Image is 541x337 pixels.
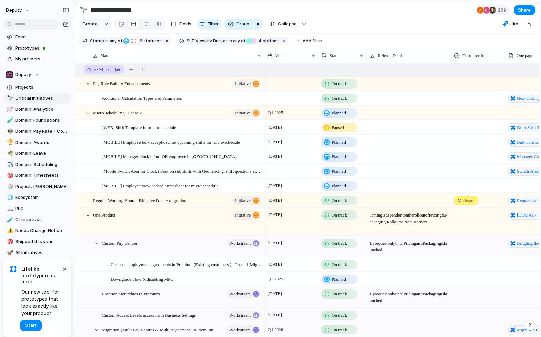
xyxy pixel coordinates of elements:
[332,95,347,102] span: On track
[102,152,237,160] span: [MOBILE] Manager clock in/out OB employee in [GEOGRAPHIC_DATA]
[6,194,13,201] button: 🧊
[6,205,13,212] button: 🏔️
[15,71,31,78] span: Deputy
[15,117,69,124] span: Domain: Foundations
[378,52,405,59] span: Release Details
[3,82,71,92] a: Projects
[6,172,13,179] button: 🎯
[292,36,327,46] button: Add filter
[367,236,451,254] span: By request only until Pricing and Packaging is launched
[7,216,12,224] div: 🧪
[266,138,284,146] span: [DATE]
[3,115,71,126] a: 🧪Domain: Foundations
[7,172,12,180] div: 🎯
[105,38,109,44] span: is
[137,38,143,43] span: 6
[141,66,146,73] span: 81
[7,161,12,168] div: ✈️
[275,52,286,59] span: When
[229,311,251,320] span: workstream
[266,289,284,298] span: [DATE]
[15,84,69,91] span: Projects
[60,265,69,273] button: Dismiss
[3,182,71,192] div: 🎲Project: [PERSON_NAME]
[3,237,71,247] a: 🎯Shipped this year
[229,289,251,299] span: workstream
[498,7,508,14] span: 209
[15,95,69,102] span: Critical Initiatives
[229,325,251,335] span: workstream
[102,239,138,247] span: Custom Pay Centres
[266,123,284,131] span: [DATE]
[15,183,69,190] span: Project: [PERSON_NAME]
[3,248,71,258] a: 🚀All Initiatives
[6,150,13,157] button: 🌴
[7,238,12,246] div: 🎯
[102,289,160,297] span: Location hierarchies in Premium
[3,104,71,114] div: 📈Domain: Analytics
[266,196,284,204] span: [DATE]
[15,150,69,157] span: Domain: Leave
[7,194,12,202] div: 🧊
[7,106,12,113] div: 📈
[266,260,284,268] span: [DATE]
[15,161,69,168] span: Domain: Scheduling
[87,66,120,73] span: Core / Mid-market
[232,109,261,117] button: initiative
[500,19,521,29] button: Jira
[93,109,142,116] span: Micro-scheduling - Phase 2
[232,38,245,44] span: any of
[3,259,71,269] a: 🗓️New view
[197,19,221,30] button: Filter
[123,37,163,45] button: 6 statuses
[3,32,71,42] a: Feed
[15,56,69,62] span: My projects
[15,45,69,52] span: Prototypes
[332,139,346,146] span: Planned
[332,197,347,204] span: On track
[266,275,285,283] span: Q3 2025
[137,38,162,44] span: statuses
[3,170,71,181] div: 🎯Domain: Timesheets
[102,311,196,319] span: Custom Access Levels access from Business Settings
[6,227,13,234] button: ⚠️
[266,182,284,190] span: [DATE]
[90,38,104,44] span: Status
[278,21,297,27] span: Collapse
[3,148,71,158] div: 🌴Domain: Leave
[332,168,346,175] span: Planned
[7,150,12,157] div: 🌴
[3,137,71,148] div: 🏆Domain: Awards
[6,216,13,223] button: 🧪
[6,183,13,190] button: 🎲
[266,152,284,161] span: [DATE]
[78,5,89,16] button: 🔭
[224,19,253,30] button: Group
[235,79,251,89] span: initiative
[15,227,69,234] span: Needs Change Notice
[229,239,251,248] span: workstream
[6,128,13,135] button: 👽
[6,249,13,256] button: 🚀
[332,240,347,247] span: On track
[21,266,61,285] span: Lifelike prototyping is here
[15,216,69,223] span: CI Initiatives
[15,249,69,256] span: All Initiatives
[7,138,12,146] div: 🏆
[303,38,322,44] span: Add filter
[15,205,69,212] span: PLC
[3,43,71,53] a: Prototypes
[227,239,261,248] button: workstream
[80,5,87,15] div: 🔭
[3,160,71,170] a: ✈️Domain: Scheduling
[15,172,69,179] span: Domain: Timesheets
[367,208,451,225] span: Timing is dependent on the roll out of Pricing & Packaging. Roll out to Pro customers
[3,214,71,225] a: 🧪CI Initiatives
[7,94,12,102] div: 🔭
[102,94,182,102] span: Additional Calculation Types and Parameters
[93,211,115,219] span: One Product
[257,38,263,43] span: 4
[266,239,284,247] span: [DATE]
